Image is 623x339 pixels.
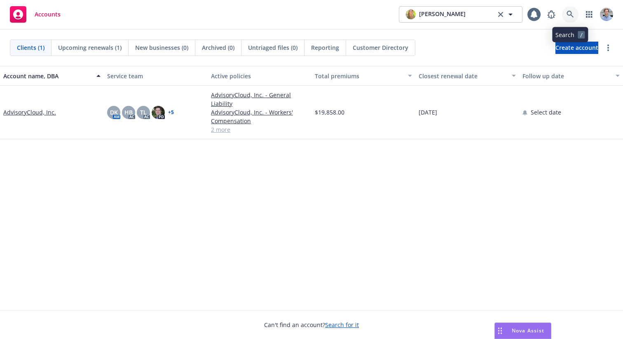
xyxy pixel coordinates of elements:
[419,72,507,80] div: Closest renewal date
[603,43,613,53] a: more
[35,11,61,18] span: Accounts
[135,43,188,52] span: New businesses (0)
[562,6,578,23] a: Search
[208,66,311,86] button: Active policies
[353,43,408,52] span: Customer Directory
[419,108,437,117] span: [DATE]
[399,6,522,23] button: photo[PERSON_NAME]clear selection
[3,108,56,117] a: AdvisoryCloud, Inc.
[110,108,118,117] span: DK
[315,108,344,117] span: $19,858.00
[168,110,174,115] a: + 5
[58,43,122,52] span: Upcoming renewals (1)
[495,323,505,339] div: Drag to move
[202,43,234,52] span: Archived (0)
[152,106,165,119] img: photo
[140,108,147,117] span: TL
[543,6,560,23] a: Report a Bug
[494,323,551,339] button: Nova Assist
[496,9,506,19] a: clear selection
[17,43,44,52] span: Clients (1)
[415,66,519,86] button: Closest renewal date
[581,6,597,23] a: Switch app
[325,321,359,329] a: Search for it
[512,327,544,334] span: Nova Assist
[522,72,611,80] div: Follow up date
[311,43,339,52] span: Reporting
[600,8,613,21] img: photo
[248,43,297,52] span: Untriaged files (0)
[211,125,308,134] a: 2 more
[104,66,208,86] button: Service team
[211,72,308,80] div: Active policies
[406,9,416,19] img: photo
[419,9,466,19] span: [PERSON_NAME]
[519,66,623,86] button: Follow up date
[311,66,415,86] button: Total premiums
[7,3,64,26] a: Accounts
[264,320,359,329] span: Can't find an account?
[211,108,308,125] a: AdvisoryCloud, Inc. - Workers' Compensation
[555,40,598,56] span: Create account
[107,72,204,80] div: Service team
[555,42,598,54] a: Create account
[315,72,403,80] div: Total premiums
[124,108,133,117] span: HB
[3,72,91,80] div: Account name, DBA
[211,91,308,108] a: AdvisoryCloud, Inc. - General Liability
[531,108,561,117] span: Select date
